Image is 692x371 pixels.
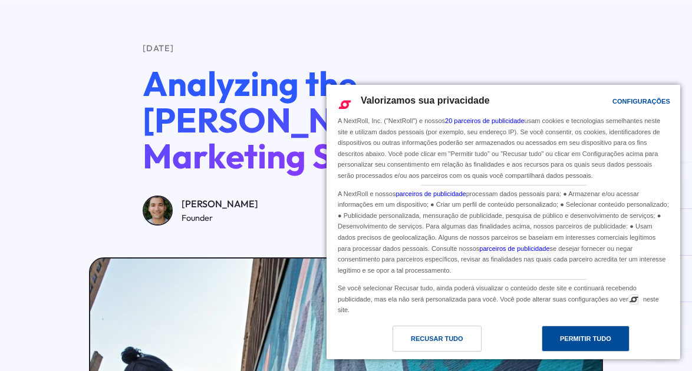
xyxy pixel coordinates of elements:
[335,280,671,317] div: Se você selecionar Recusar tudo, ainda poderá visualizar o conteúdo deste site e continuará receb...
[411,332,463,345] div: Recusar tudo
[334,326,503,357] a: Recusar tudo
[612,95,670,108] div: Configurações
[445,117,525,124] a: 20 parceiros de publicidade
[335,114,671,182] div: A NextRoll, Inc. ("NextRoll") e nossos usam cookies e tecnologias semelhantes neste site e utiliz...
[396,190,466,197] a: parceiros de publicidade
[503,326,673,357] a: Permitir Tudo
[560,332,611,345] div: Permitir Tudo
[592,92,620,114] a: Configurações
[361,95,490,105] span: Valorizamos sua privacidade
[182,211,258,224] div: Founder
[143,42,549,55] div: [DATE]
[143,62,539,177] span: Analyzing the [PERSON_NAME] Marketing Strategy 2025
[182,197,258,211] div: [PERSON_NAME]
[335,185,671,277] div: A NextRoll e nossos processam dados pessoais para: ● Armazenar e/ou acessar informações em um dis...
[479,245,549,252] a: parceiros de publicidade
